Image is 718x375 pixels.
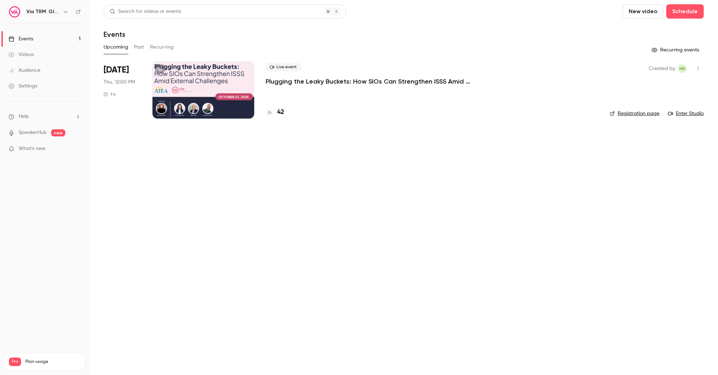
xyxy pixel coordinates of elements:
span: Nicole Neese [678,64,687,73]
div: Audience [9,67,40,74]
a: 42 [266,107,284,117]
a: Enter Studio [668,110,704,117]
span: Plan usage [25,359,80,365]
img: Via TRM: Global Engagement Solutions [9,6,20,17]
iframe: Noticeable Trigger [72,146,81,152]
div: Oct 23 Thu, 12:00 PM (America/New York) [104,61,141,119]
h4: 42 [277,107,284,117]
div: 1 h [104,91,116,97]
div: Search for videos or events [110,8,181,15]
span: Live event [266,63,301,71]
span: new [51,129,65,136]
button: Schedule [666,4,704,19]
div: Videos [9,51,34,58]
div: Events [9,35,33,42]
span: Created by [649,64,675,73]
li: help-dropdown-opener [9,113,81,120]
h1: Events [104,30,125,39]
div: Settings [9,82,37,90]
span: Pro [9,357,21,366]
span: What's new [19,145,45,152]
a: Plugging the Leaky Buckets: How SIOs Can Strengthen ISSS Amid External Challenges [266,77,480,86]
button: Recurring events [648,44,704,56]
span: NN [679,64,685,73]
button: Upcoming [104,41,128,53]
span: [DATE] [104,64,129,76]
h6: Via TRM: Global Engagement Solutions [26,8,60,15]
a: SpeakerHub [19,129,47,136]
button: Past [134,41,144,53]
button: New video [623,4,663,19]
span: Help [19,113,29,120]
a: Registration page [610,110,659,117]
span: Thu, 12:00 PM [104,79,135,86]
button: Recurring [150,41,174,53]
